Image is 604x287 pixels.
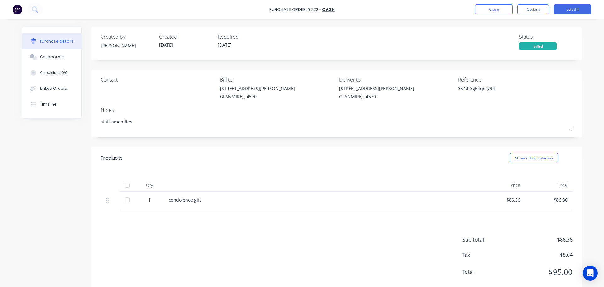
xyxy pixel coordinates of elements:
[483,197,520,203] div: $86.36
[519,42,557,50] div: Billed
[40,38,74,44] div: Purchase details
[462,268,510,276] span: Total
[339,76,454,83] div: Deliver to
[517,4,549,14] button: Options
[22,96,81,112] button: Timeline
[510,266,573,278] span: $95.00
[135,179,164,192] div: Qty
[519,33,573,41] div: Status
[475,4,513,14] button: Close
[40,86,67,91] div: Linked Orders
[525,179,573,192] div: Total
[458,76,573,83] div: Reference
[339,93,414,100] div: GLANMIRE, , 4570
[101,106,573,114] div: Notes
[458,85,537,99] textarea: 354df3g54qerg34
[159,33,213,41] div: Created
[322,6,335,13] a: CASH
[220,93,295,100] div: GLANMIRE, , 4570
[22,81,81,96] button: Linked Orders
[40,101,57,107] div: Timeline
[101,42,154,49] div: [PERSON_NAME]
[530,197,568,203] div: $86.36
[462,236,510,244] span: Sub total
[140,197,159,203] div: 1
[101,115,573,129] textarea: staff amenities
[22,65,81,81] button: Checklists 0/0
[339,85,414,92] div: [STREET_ADDRESS][PERSON_NAME]
[169,197,473,203] div: condolence gift
[101,76,215,83] div: Contact
[478,179,525,192] div: Price
[40,54,65,60] div: Collaborate
[13,5,22,14] img: Factory
[583,266,598,281] div: Open Intercom Messenger
[22,33,81,49] button: Purchase details
[269,6,322,13] div: Purchase Order #722 -
[218,33,271,41] div: Required
[462,251,510,259] span: Tax
[554,4,591,14] button: Edit Bill
[510,153,558,163] button: Show / Hide columns
[510,236,573,244] span: $86.36
[510,251,573,259] span: $8.64
[220,76,334,83] div: Bill to
[101,33,154,41] div: Created by
[40,70,68,76] div: Checklists 0/0
[220,85,295,92] div: [STREET_ADDRESS][PERSON_NAME]
[101,154,123,162] div: Products
[22,49,81,65] button: Collaborate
